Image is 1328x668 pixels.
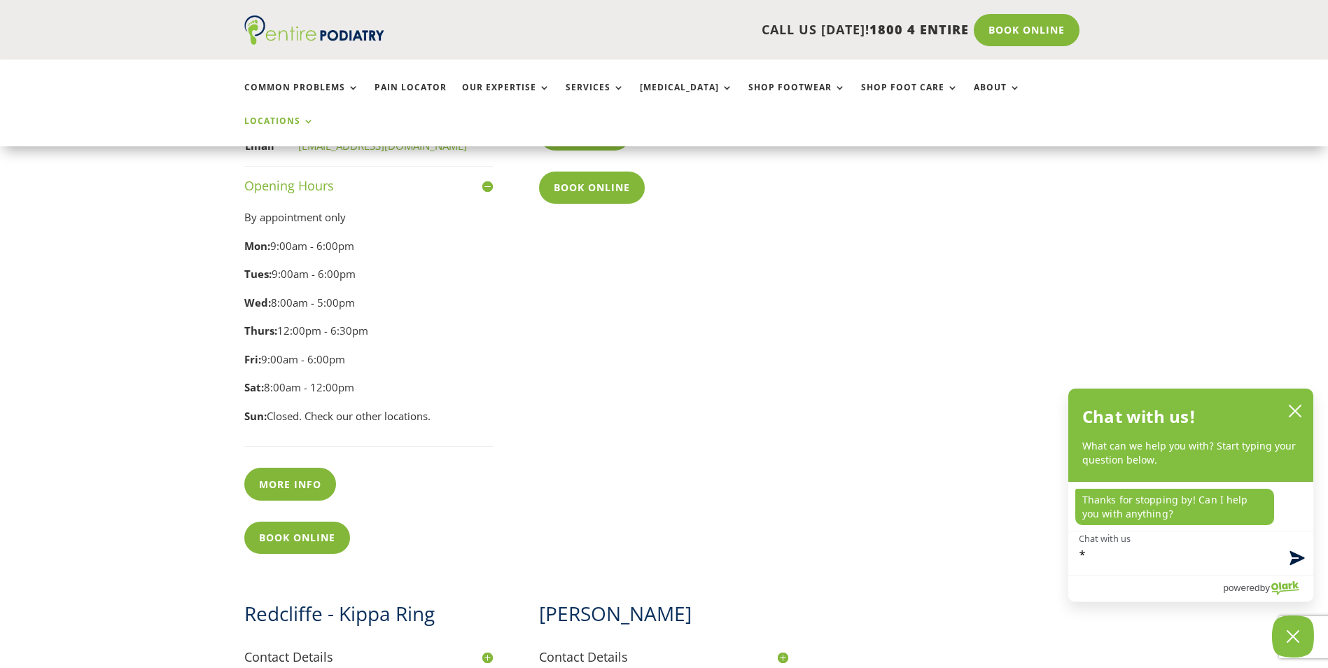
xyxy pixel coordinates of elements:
[974,14,1079,46] a: Book Online
[1284,401,1306,422] button: close chatbox
[869,21,969,38] span: 1800 4 ENTIRE
[861,83,958,113] a: Shop Foot Care
[244,380,264,394] strong: Sat:
[1223,579,1259,597] span: powered
[1079,533,1131,543] label: Chat with us
[244,648,494,666] h4: Contact Details
[244,15,384,45] img: logo (1)
[1082,439,1299,468] p: What can we help you with? Start typing your question below.
[244,34,384,48] a: Entire Podiatry
[1278,543,1313,575] button: Send message
[640,83,733,113] a: [MEDICAL_DATA]
[244,408,494,426] div: Closed. Check our other locations.
[244,468,336,500] a: More info
[244,600,494,634] h2: Redcliffe - Kippa Ring
[244,351,494,369] div: 9:00am - 6:00pm
[244,209,494,227] div: By appointment only
[244,83,359,113] a: Common Problems
[244,265,494,284] div: 9:00am - 6:00pm
[244,323,277,338] strong: Thurs:
[244,239,270,253] strong: Mon:
[244,294,494,312] div: 8:00am - 5:00pm
[1223,576,1313,601] a: Powered by Olark
[244,295,271,309] strong: Wed:
[1272,615,1314,657] button: Close Chatbox
[1082,403,1196,431] h2: Chat with us!
[298,139,467,153] a: [EMAIL_ADDRESS][DOMAIN_NAME]
[974,83,1021,113] a: About
[375,83,447,113] a: Pain Locator
[566,83,624,113] a: Services
[244,237,494,256] div: 9:00am - 6:00pm
[244,409,267,423] strong: Sun:
[244,322,494,340] div: 12:00pm - 6:30pm
[1068,482,1313,531] div: chat
[244,267,272,281] strong: Tues:
[244,352,261,366] strong: Fri:
[244,116,314,146] a: Locations
[1075,489,1274,525] p: Thanks for stopping by! Can I help you with anything?
[462,83,550,113] a: Our Expertise
[748,83,846,113] a: Shop Footwear
[539,648,788,666] h4: Contact Details
[244,177,494,195] h4: Opening Hours
[244,522,350,554] a: Book Online
[244,379,494,397] div: 8:00am - 12:00pm
[438,21,969,39] p: CALL US [DATE]!
[1260,579,1270,597] span: by
[1068,388,1314,602] div: olark chatbox
[539,600,788,634] h2: [PERSON_NAME]
[245,139,274,153] strong: Email
[539,172,645,204] a: Book Online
